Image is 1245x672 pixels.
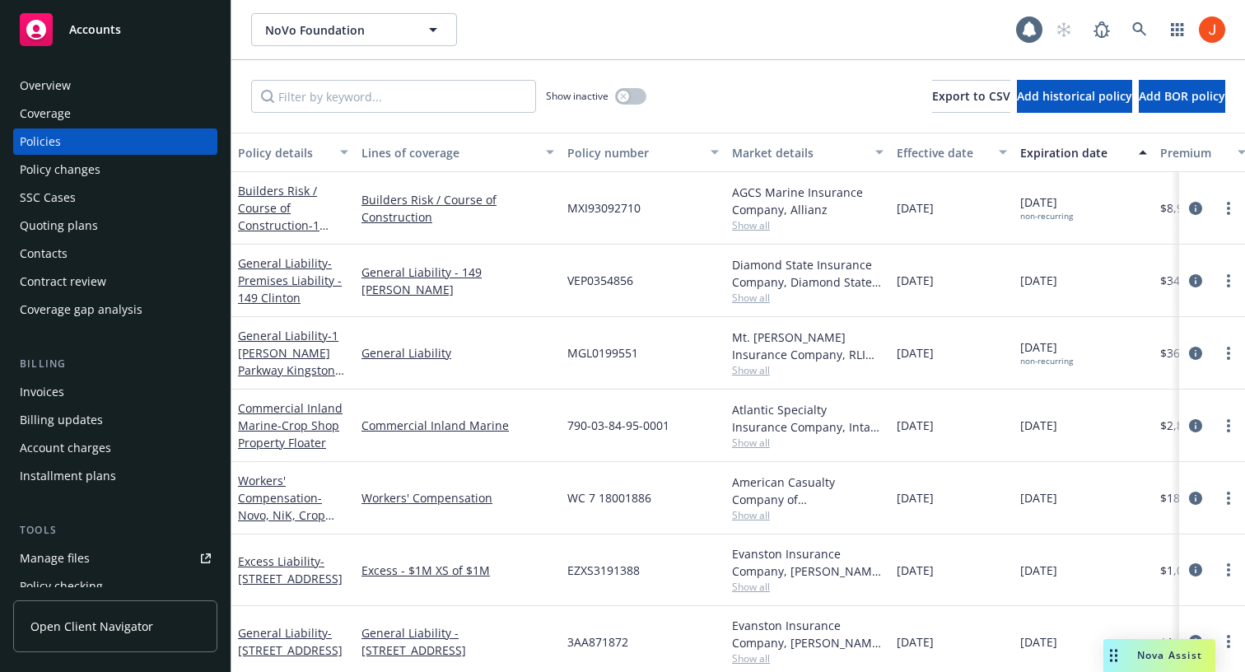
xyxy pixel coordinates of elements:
span: Accounts [69,23,121,36]
div: Drag to move [1103,639,1124,672]
div: Premium [1160,144,1228,161]
span: [DATE] [1020,417,1057,434]
div: Policy checking [20,573,103,600]
input: Filter by keyword... [251,80,536,113]
a: more [1219,488,1238,508]
span: Add historical policy [1017,88,1132,104]
div: Overview [20,72,71,99]
span: [DATE] [1020,272,1057,289]
a: Builders Risk / Course of Construction [238,183,344,320]
span: $349.00 [1160,272,1203,289]
span: Show all [732,436,884,450]
span: 3AA871872 [567,633,628,651]
span: [DATE] [897,272,934,289]
span: [DATE] [1020,338,1073,366]
span: - Premises Liability - 149 Clinton [238,255,342,306]
button: Policy details [231,133,355,172]
a: Start snowing [1047,13,1080,46]
span: 790-03-84-95-0001 [567,417,669,434]
a: Invoices [13,379,217,405]
a: more [1219,416,1238,436]
a: Contract review [13,268,217,295]
a: Overview [13,72,217,99]
span: [DATE] [897,489,934,506]
span: WC 7 18001886 [567,489,651,506]
a: Manage files [13,545,217,572]
span: $2,820.00 [1160,417,1213,434]
a: more [1219,560,1238,580]
span: [DATE] [897,633,934,651]
div: AGCS Marine Insurance Company, Allianz [732,184,884,218]
div: American Casualty Company of [GEOGRAPHIC_DATA], [US_STATE], CNA Insurance [732,474,884,508]
a: Coverage [13,100,217,127]
div: Evanston Insurance Company, [PERSON_NAME] Insurance, RT Specialty Insurance Services, LLC (RSG Sp... [732,617,884,651]
div: Mt. [PERSON_NAME] Insurance Company, RLI Corp, Amwins [732,329,884,363]
button: Export to CSV [932,80,1010,113]
a: Switch app [1161,13,1194,46]
a: Installment plans [13,463,217,489]
div: Account charges [20,435,111,461]
a: Policy checking [13,573,217,600]
a: Workers' Compensation [361,489,554,506]
span: MGL0199551 [567,344,638,362]
div: Tools [13,522,217,539]
div: Policy details [238,144,330,161]
a: more [1219,343,1238,363]
div: Quoting plans [20,212,98,239]
div: Lines of coverage [361,144,536,161]
a: Policies [13,128,217,155]
div: Diamond State Insurance Company, Diamond State Insurance Company, [GEOGRAPHIC_DATA] Assure/[GEOGR... [732,256,884,291]
span: [DATE] [897,344,934,362]
div: SSC Cases [20,184,76,211]
a: Excess - $1M XS of $1M [361,562,554,579]
div: Billing [13,356,217,372]
div: Policy changes [20,156,100,183]
a: General Liability - [STREET_ADDRESS] [361,624,554,659]
a: Builders Risk / Course of Construction [361,191,554,226]
button: Nova Assist [1103,639,1215,672]
div: Billing updates [20,407,103,433]
span: MXI93092710 [567,199,641,217]
a: Report a Bug [1085,13,1118,46]
div: Atlantic Specialty Insurance Company, Intact Insurance [732,401,884,436]
a: General Liability [238,255,342,306]
button: Expiration date [1014,133,1154,172]
button: Effective date [890,133,1014,172]
a: Commercial Inland Marine [361,417,554,434]
a: circleInformation [1186,560,1205,580]
span: NoVo Foundation [265,21,408,39]
div: Coverage gap analysis [20,296,142,323]
span: [DATE] [1020,562,1057,579]
span: [DATE] [1020,489,1057,506]
a: General Liability [361,344,554,362]
div: Contract review [20,268,106,295]
span: Show inactive [546,89,609,103]
a: Policy changes [13,156,217,183]
a: Accounts [13,7,217,53]
img: photo [1199,16,1225,43]
a: Excess Liability [238,553,343,586]
span: Show all [732,580,884,594]
a: more [1219,198,1238,218]
a: circleInformation [1186,488,1205,508]
a: circleInformation [1186,271,1205,291]
span: [DATE] [897,562,934,579]
span: Nova Assist [1137,648,1202,662]
span: Show all [732,363,884,377]
span: Show all [732,291,884,305]
a: circleInformation [1186,343,1205,363]
span: Add BOR policy [1139,88,1225,104]
span: - Crop Shop Property Floater [238,418,339,450]
a: more [1219,632,1238,651]
div: Invoices [20,379,64,405]
div: Installment plans [20,463,116,489]
a: Commercial Inland Marine [238,400,343,450]
a: SSC Cases [13,184,217,211]
span: Show all [732,508,884,522]
div: non-recurring [1020,356,1073,366]
a: circleInformation [1186,632,1205,651]
span: [DATE] [1020,194,1073,222]
span: [DATE] [897,417,934,434]
button: Market details [725,133,890,172]
button: Add BOR policy [1139,80,1225,113]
